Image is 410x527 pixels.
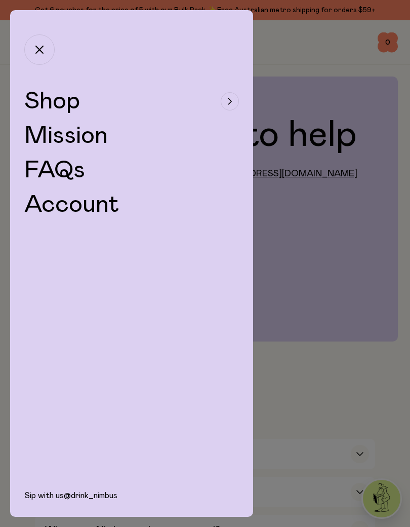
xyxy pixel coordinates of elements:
button: Shop [24,89,239,114]
a: Account [24,193,119,217]
a: Mission [24,124,108,148]
div: Sip with us [10,491,253,517]
a: @drink_nimbus [64,492,117,500]
span: Shop [24,89,80,114]
a: FAQs [24,158,85,182]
